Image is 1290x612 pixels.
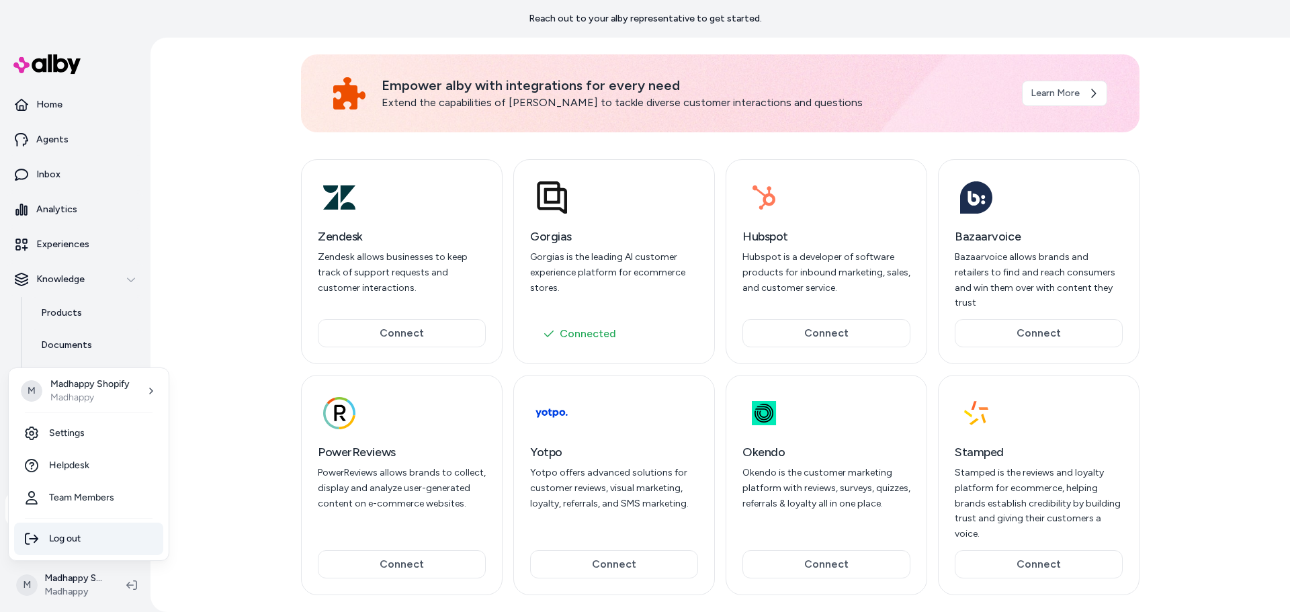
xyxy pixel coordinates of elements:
div: Log out [14,523,163,555]
span: M [21,380,42,402]
p: Madhappy Shopify [50,378,130,391]
p: Madhappy [50,391,130,404]
a: Settings [14,417,163,449]
span: Helpdesk [49,459,89,472]
a: Team Members [14,482,163,514]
